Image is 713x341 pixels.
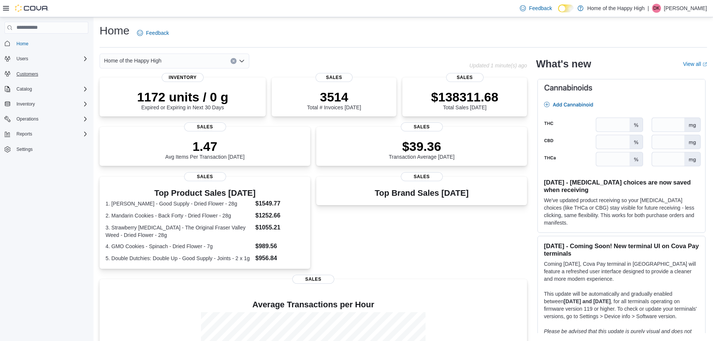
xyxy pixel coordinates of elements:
[431,89,499,104] p: $138311.68
[239,58,245,64] button: Open list of options
[1,99,91,109] button: Inventory
[446,73,484,82] span: Sales
[653,4,660,13] span: DK
[401,172,443,181] span: Sales
[1,54,91,64] button: Users
[517,1,555,16] a: Feedback
[1,38,91,49] button: Home
[13,100,38,109] button: Inventory
[13,85,35,94] button: Catalog
[648,4,649,13] p: |
[16,146,33,152] span: Settings
[16,86,32,92] span: Catalog
[231,58,237,64] button: Clear input
[389,139,455,160] div: Transaction Average [DATE]
[307,89,361,110] div: Total # Invoices [DATE]
[375,189,469,198] h3: Top Brand Sales [DATE]
[255,199,304,208] dd: $1549.77
[1,84,91,94] button: Catalog
[703,62,707,67] svg: External link
[544,290,699,320] p: This update will be automatically and gradually enabled between , for all terminals operating on ...
[13,130,88,138] span: Reports
[255,211,304,220] dd: $1252.66
[389,139,455,154] p: $39.36
[13,39,88,48] span: Home
[13,39,31,48] a: Home
[106,189,304,198] h3: Top Product Sales [DATE]
[13,54,88,63] span: Users
[13,69,88,79] span: Customers
[13,100,88,109] span: Inventory
[146,29,169,37] span: Feedback
[106,243,252,250] dt: 4. GMO Cookies - Spinach - Dried Flower - 7g
[100,23,130,38] h1: Home
[544,242,699,257] h3: [DATE] - Coming Soon! New terminal UI on Cova Pay terminals
[587,4,645,13] p: Home of the Happy High
[162,73,204,82] span: Inventory
[401,122,443,131] span: Sales
[104,56,161,65] span: Home of the Happy High
[106,300,521,309] h4: Average Transactions per Hour
[13,115,42,124] button: Operations
[165,139,245,160] div: Avg Items Per Transaction [DATE]
[255,254,304,263] dd: $956.84
[4,35,88,174] nav: Complex example
[652,4,661,13] div: Desiree King
[558,4,574,12] input: Dark Mode
[106,212,252,219] dt: 2. Mandarin Cookies - Back Forty - Dried Flower - 28g
[13,144,88,154] span: Settings
[544,179,699,194] h3: [DATE] - [MEDICAL_DATA] choices are now saved when receiving
[106,200,252,207] dt: 1. [PERSON_NAME] - Good Supply - Dried Flower - 28g
[137,89,228,104] p: 1172 units / 0 g
[16,71,38,77] span: Customers
[16,41,28,47] span: Home
[16,131,32,137] span: Reports
[16,116,39,122] span: Operations
[255,242,304,251] dd: $989.56
[184,172,226,181] span: Sales
[536,58,591,70] h2: What's new
[683,61,707,67] a: View allExternal link
[1,114,91,124] button: Operations
[529,4,552,12] span: Feedback
[13,85,88,94] span: Catalog
[16,101,35,107] span: Inventory
[664,4,707,13] p: [PERSON_NAME]
[1,68,91,79] button: Customers
[292,275,334,284] span: Sales
[134,25,172,40] a: Feedback
[469,63,527,68] p: Updated 1 minute(s) ago
[307,89,361,104] p: 3514
[184,122,226,131] span: Sales
[13,145,36,154] a: Settings
[13,115,88,124] span: Operations
[13,130,35,138] button: Reports
[431,89,499,110] div: Total Sales [DATE]
[106,255,252,262] dt: 5. Double Dutchies: Double Up - Good Supply - Joints - 2 x 1g
[165,139,245,154] p: 1.47
[106,224,252,239] dt: 3. Strawberry [MEDICAL_DATA] - The Original Fraser Valley Weed - Dried Flower - 28g
[15,4,49,12] img: Cova
[255,223,304,232] dd: $1055.21
[16,56,28,62] span: Users
[1,129,91,139] button: Reports
[564,298,610,304] strong: [DATE] and [DATE]
[544,197,699,226] p: We've updated product receiving so your [MEDICAL_DATA] choices (like THCa or CBG) stay visible fo...
[137,89,228,110] div: Expired or Expiring in Next 30 Days
[544,260,699,283] p: Coming [DATE], Cova Pay terminal in [GEOGRAPHIC_DATA] will feature a refreshed user interface des...
[13,70,41,79] a: Customers
[1,144,91,155] button: Settings
[316,73,353,82] span: Sales
[13,54,31,63] button: Users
